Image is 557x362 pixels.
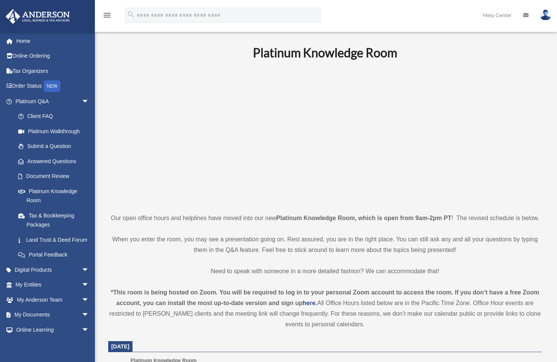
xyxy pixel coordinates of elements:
a: Land Trust & Deed Forum [11,232,101,247]
div: All Office Hours listed below are in the Pacific Time Zone. Office Hour events are restricted to ... [108,287,542,330]
p: Our open office hours and helplines have moved into our new ! The revised schedule is below. [108,213,542,223]
a: Online Learningarrow_drop_down [5,322,101,337]
b: Platinum Knowledge Room [253,45,397,60]
div: NEW [44,80,60,92]
a: Document Review [11,169,101,184]
span: arrow_drop_down [82,277,97,293]
a: Portal Feedback [11,247,101,263]
p: Need to speak with someone in a more detailed fashion? We can accommodate that! [108,266,542,277]
span: arrow_drop_down [82,94,97,109]
img: Anderson Advisors Platinum Portal [3,9,72,24]
a: Answered Questions [11,154,101,169]
a: Digital Productsarrow_drop_down [5,262,101,277]
span: arrow_drop_down [82,262,97,278]
a: My Entitiesarrow_drop_down [5,277,101,293]
a: Home [5,33,101,49]
span: [DATE] [111,343,129,349]
a: Platinum Knowledge Room [11,184,97,208]
a: Online Ordering [5,49,101,64]
a: Tax & Bookkeeping Packages [11,208,101,232]
a: My Documentsarrow_drop_down [5,307,101,323]
i: menu [103,11,112,20]
img: User Pic [540,9,551,20]
iframe: 231110_Toby_KnowledgeRoom [211,71,439,199]
a: Client FAQ [11,109,101,124]
strong: *This room is being hosted on Zoom. You will be required to log in to your personal Zoom account ... [111,289,539,306]
a: My Anderson Teamarrow_drop_down [5,292,101,307]
a: Order StatusNEW [5,79,101,94]
strong: Platinum Knowledge Room, which is open from 9am-2pm PT [276,215,451,221]
p: When you enter the room, you may see a presentation going on. Rest assured, you are in the right ... [108,234,542,255]
a: menu [103,13,112,20]
span: arrow_drop_down [82,307,97,323]
span: arrow_drop_down [82,322,97,338]
a: Submit a Question [11,139,101,154]
a: Platinum Walkthrough [11,124,101,139]
i: search [127,10,135,19]
a: Tax Organizers [5,63,101,79]
strong: . [316,300,317,306]
a: here [303,300,316,306]
span: arrow_drop_down [82,292,97,308]
a: Platinum Q&Aarrow_drop_down [5,94,101,109]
